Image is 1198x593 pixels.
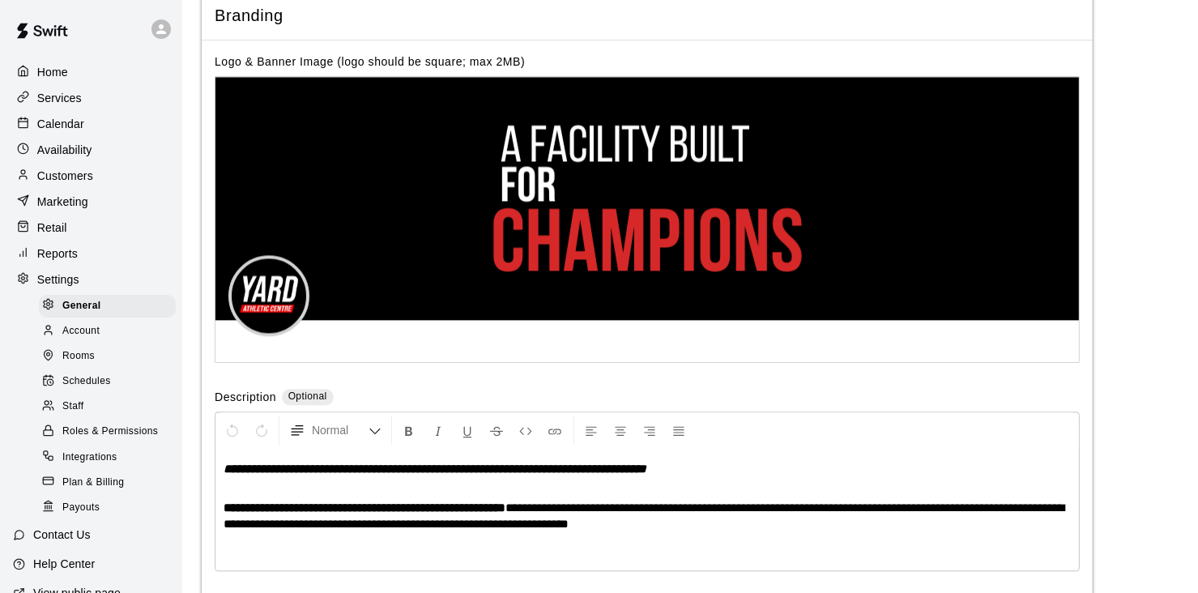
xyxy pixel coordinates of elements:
div: Payouts [39,497,176,519]
span: Normal [312,422,369,438]
span: Optional [288,390,327,402]
a: Account [39,318,182,343]
button: Format Strikethrough [483,416,510,445]
div: Roles & Permissions [39,420,176,443]
a: Home [13,60,169,84]
span: Staff [62,399,83,415]
button: Insert Code [512,416,539,445]
a: Integrations [39,445,182,470]
button: Format Bold [395,416,423,445]
div: Integrations [39,446,176,469]
a: Services [13,86,169,110]
a: Retail [13,215,169,240]
button: Justify Align [665,416,693,445]
p: Calendar [37,116,84,132]
button: Center Align [607,416,634,445]
a: Payouts [39,495,182,520]
span: Rooms [62,348,95,365]
a: Plan & Billing [39,470,182,495]
label: Description [215,389,276,407]
span: Schedules [62,373,111,390]
button: Format Underline [454,416,481,445]
div: General [39,295,176,318]
div: Plan & Billing [39,471,176,494]
a: Schedules [39,369,182,395]
button: Undo [219,416,246,445]
p: Contact Us [33,527,91,543]
a: Rooms [39,344,182,369]
p: Availability [37,142,92,158]
label: Logo & Banner Image (logo should be square; max 2MB) [215,55,525,68]
p: Settings [37,271,79,288]
span: Plan & Billing [62,475,124,491]
span: Integrations [62,450,117,466]
a: Availability [13,138,169,162]
a: Reports [13,241,169,266]
div: Account [39,320,176,343]
span: General [62,298,101,314]
p: Home [37,64,68,80]
a: Customers [13,164,169,188]
button: Left Align [578,416,605,445]
span: Payouts [62,500,100,516]
a: Roles & Permissions [39,420,182,445]
a: Settings [13,267,169,292]
a: Staff [39,395,182,420]
button: Right Align [636,416,663,445]
p: Help Center [33,556,95,572]
button: Insert Link [541,416,569,445]
p: Marketing [37,194,88,210]
p: Services [37,90,82,106]
span: Branding [215,5,1080,27]
p: Retail [37,220,67,236]
a: Marketing [13,190,169,214]
div: Schedules [39,370,176,393]
a: Calendar [13,112,169,136]
button: Formatting Options [283,416,388,445]
a: General [39,293,182,318]
button: Redo [248,416,275,445]
span: Roles & Permissions [62,424,158,440]
p: Reports [37,245,78,262]
span: Account [62,323,100,339]
button: Format Italics [424,416,452,445]
p: Customers [37,168,93,184]
div: Rooms [39,345,176,368]
div: Staff [39,395,176,418]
